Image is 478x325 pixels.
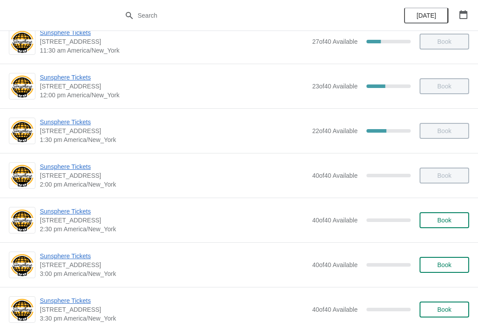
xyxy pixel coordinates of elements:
img: Sunsphere Tickets | 810 Clinch Avenue, Knoxville, TN, USA | 2:30 pm America/New_York [9,208,35,233]
span: 2:00 pm America/New_York [40,180,308,189]
img: Sunsphere Tickets | 810 Clinch Avenue, Knoxville, TN, USA | 11:30 am America/New_York [9,30,35,54]
span: Book [437,217,451,224]
span: [STREET_ADDRESS] [40,260,308,269]
span: [STREET_ADDRESS] [40,82,308,91]
span: [STREET_ADDRESS] [40,216,308,225]
button: Book [420,302,469,317]
button: Book [420,257,469,273]
span: 3:00 pm America/New_York [40,269,308,278]
span: 12:00 pm America/New_York [40,91,308,99]
input: Search [137,8,358,23]
span: 22 of 40 Available [312,127,358,134]
img: Sunsphere Tickets | 810 Clinch Avenue, Knoxville, TN, USA | 2:00 pm America/New_York [9,164,35,188]
img: Sunsphere Tickets | 810 Clinch Avenue, Knoxville, TN, USA | 12:00 pm America/New_York [9,74,35,99]
span: 40 of 40 Available [312,217,358,224]
span: Sunsphere Tickets [40,252,308,260]
span: Sunsphere Tickets [40,162,308,171]
img: Sunsphere Tickets | 810 Clinch Avenue, Knoxville, TN, USA | 3:00 pm America/New_York [9,253,35,277]
img: Sunsphere Tickets | 810 Clinch Avenue, Knoxville, TN, USA | 3:30 pm America/New_York [9,298,35,322]
span: 40 of 40 Available [312,172,358,179]
span: 3:30 pm America/New_York [40,314,308,323]
span: Sunsphere Tickets [40,118,308,126]
span: 2:30 pm America/New_York [40,225,308,233]
span: [STREET_ADDRESS] [40,37,308,46]
span: Sunsphere Tickets [40,207,308,216]
img: Sunsphere Tickets | 810 Clinch Avenue, Knoxville, TN, USA | 1:30 pm America/New_York [9,119,35,143]
span: [STREET_ADDRESS] [40,305,308,314]
span: 11:30 am America/New_York [40,46,308,55]
span: 40 of 40 Available [312,306,358,313]
span: [STREET_ADDRESS] [40,126,308,135]
span: Sunsphere Tickets [40,73,308,82]
span: Book [437,306,451,313]
button: [DATE] [404,8,448,23]
span: [DATE] [416,12,436,19]
span: Book [437,261,451,268]
span: 23 of 40 Available [312,83,358,90]
button: Book [420,212,469,228]
span: Sunsphere Tickets [40,28,308,37]
span: 1:30 pm America/New_York [40,135,308,144]
span: Sunsphere Tickets [40,296,308,305]
span: [STREET_ADDRESS] [40,171,308,180]
span: 27 of 40 Available [312,38,358,45]
span: 40 of 40 Available [312,261,358,268]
